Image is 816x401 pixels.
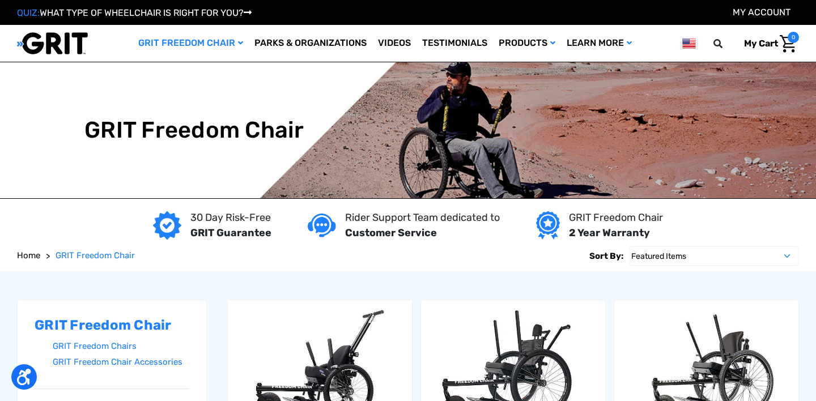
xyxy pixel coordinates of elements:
[345,210,500,225] p: Rider Support Team dedicated to
[744,38,778,49] span: My Cart
[56,249,135,262] a: GRIT Freedom Chair
[372,25,416,62] a: Videos
[589,246,623,266] label: Sort By:
[17,249,40,262] a: Home
[56,250,135,261] span: GRIT Freedom Chair
[561,25,637,62] a: Learn More
[661,328,811,381] iframe: Tidio Chat
[84,117,304,144] h1: GRIT Freedom Chair
[569,227,650,239] strong: 2 Year Warranty
[53,338,189,355] a: GRIT Freedom Chairs
[736,32,799,56] a: Cart with 0 items
[35,317,189,334] h2: GRIT Freedom Chair
[308,214,336,237] img: Customer service
[53,354,189,370] a: GRIT Freedom Chair Accessories
[569,210,663,225] p: GRIT Freedom Chair
[153,211,181,240] img: GRIT Guarantee
[190,227,271,239] strong: GRIT Guarantee
[733,7,790,18] a: Account
[493,25,561,62] a: Products
[345,227,437,239] strong: Customer Service
[788,32,799,43] span: 0
[133,25,249,62] a: GRIT Freedom Chair
[190,210,271,225] p: 30 Day Risk-Free
[719,32,736,56] input: Search
[17,7,252,18] a: QUIZ:WHAT TYPE OF WHEELCHAIR IS RIGHT FOR YOU?
[17,7,40,18] span: QUIZ:
[17,250,40,261] span: Home
[416,25,493,62] a: Testimonials
[780,35,796,53] img: Cart
[682,36,696,50] img: us.png
[249,25,372,62] a: Parks & Organizations
[17,32,88,55] img: GRIT All-Terrain Wheelchair and Mobility Equipment
[536,211,559,240] img: Year warranty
